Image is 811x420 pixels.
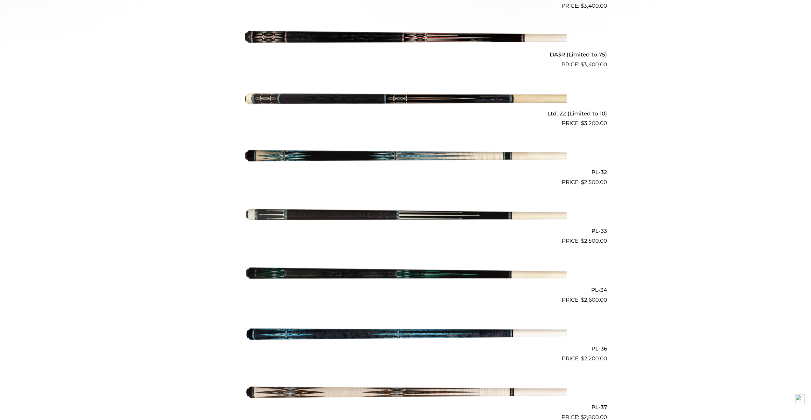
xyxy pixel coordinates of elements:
h2: PL-34 [204,284,607,296]
bdi: 3,400.00 [581,3,607,9]
h2: DA3R (Limited to 75) [204,49,607,61]
span: $ [581,238,584,244]
bdi: 2,500.00 [581,179,607,185]
a: Ltd. 22 (Limited to 10) $3,200.00 [204,71,607,128]
img: DA3R (Limited to 75) [245,13,567,66]
a: PL-32 $2,500.00 [204,130,607,186]
bdi: 3,200.00 [581,120,607,126]
img: PL-36 [245,307,567,360]
a: PL-34 $2,600.00 [204,248,607,304]
h2: PL-36 [204,343,607,355]
a: DA3R (Limited to 75) $3,400.00 [204,13,607,69]
h2: Ltd. 22 (Limited to 10) [204,107,607,119]
h2: PL-37 [204,402,607,413]
a: PL-33 $2,500.00 [204,189,607,245]
bdi: 2,600.00 [581,297,607,303]
h2: PL-33 [204,225,607,237]
img: PL-37 [245,365,567,419]
bdi: 2,200.00 [581,355,607,362]
span: $ [581,3,584,9]
span: $ [581,355,584,362]
img: PL-33 [245,189,567,243]
bdi: 3,400.00 [581,61,607,68]
a: PL-36 $2,200.00 [204,307,607,363]
span: $ [581,61,584,68]
img: PL-32 [245,130,567,184]
span: $ [581,120,584,126]
img: PL-34 [245,248,567,301]
h2: PL-32 [204,166,607,178]
bdi: 2,500.00 [581,238,607,244]
img: Ltd. 22 (Limited to 10) [245,71,567,125]
span: $ [581,179,584,185]
span: $ [581,297,584,303]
